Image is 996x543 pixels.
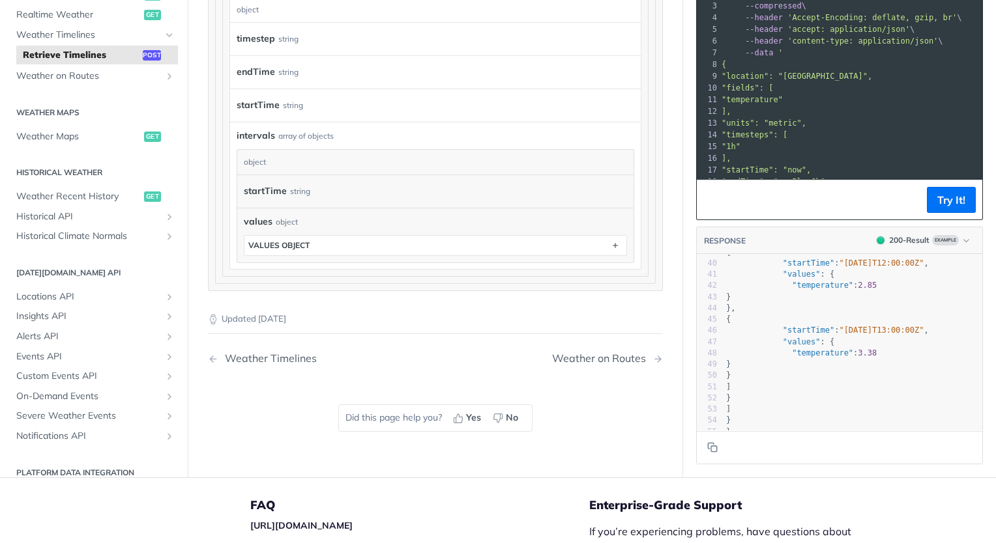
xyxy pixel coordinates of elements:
a: Next Page: Weather on Routes [552,352,663,365]
span: : [726,348,877,357]
a: Weather on RoutesShow subpages for Weather on Routes [10,66,178,86]
span: Locations API [16,290,161,303]
div: 51 [697,381,717,392]
span: ' [778,48,783,57]
span: Realtime Weather [16,8,141,21]
button: Show subpages for On-Demand Events [164,391,175,401]
button: Show subpages for Custom Events API [164,371,175,382]
span: "temperature" [722,95,783,104]
span: Historical Climate Normals [16,230,161,243]
button: Show subpages for Historical Climate Normals [164,231,175,242]
span: \ [722,13,962,22]
span: intervals [237,129,275,143]
div: string [290,182,310,201]
span: : { [726,337,834,346]
div: 46 [697,325,717,336]
button: Show subpages for Insights API [164,311,175,322]
div: 42 [697,280,717,291]
div: 12 [697,105,719,117]
h5: Enterprise-Grade Support [589,497,894,513]
span: ] [726,404,731,413]
span: } [726,359,731,369]
span: "units": "metric", [722,118,806,128]
button: Yes [448,408,488,428]
a: Events APIShow subpages for Events API [10,346,178,366]
label: endTime [237,63,275,81]
button: Show subpages for Locations API [164,291,175,301]
span: "temperature" [792,348,853,357]
span: Historical API [16,210,161,223]
div: 55 [697,426,717,437]
div: 13 [697,117,719,129]
div: 200 - Result [889,234,930,246]
span: { [722,60,726,69]
span: : [726,281,877,290]
div: 9 [697,70,719,82]
h2: Platform DATA integration [10,466,178,478]
span: On-Demand Events [16,389,161,402]
button: values object [244,236,626,255]
button: Try It! [927,187,976,213]
div: Did this page help you? [338,404,533,432]
a: Historical APIShow subpages for Historical API [10,206,178,226]
span: } [726,415,731,425]
span: "[DATE]T12:00:00Z" [839,258,924,267]
button: Show subpages for Historical API [164,211,175,221]
button: Show subpages for Weather on Routes [164,71,175,81]
div: 43 [697,291,717,302]
span: "temperature" [792,281,853,290]
a: Realtime Weatherget [10,5,178,25]
span: get [144,10,161,20]
span: 200 [877,236,885,244]
span: --header [745,13,783,22]
h5: FAQ [250,497,589,513]
span: Yes [466,411,481,425]
span: Severe Weather Events [16,410,161,423]
div: string [283,96,303,115]
h2: [DATE][DOMAIN_NAME] API [10,266,178,278]
div: 11 [697,94,719,105]
div: Weather Timelines [218,352,317,365]
div: 48 [697,347,717,358]
span: 'accept: application/json' [787,25,910,34]
div: 45 [697,314,717,325]
label: startTime [237,96,280,115]
a: On-Demand EventsShow subpages for On-Demand Events [10,386,178,406]
div: 49 [697,359,717,370]
button: Show subpages for Notifications API [164,430,175,441]
span: "values" [783,270,821,279]
button: RESPONSE [703,234,746,247]
div: 40 [697,257,717,268]
span: : , [726,258,929,267]
div: 52 [697,392,717,403]
div: 6 [697,35,719,47]
span: 'Accept-Encoding: deflate, gzip, br' [787,13,957,22]
span: Events API [16,350,161,363]
button: Show subpages for Alerts API [164,331,175,342]
span: Notifications API [16,429,161,442]
div: string [278,29,299,48]
span: ], [722,154,731,163]
button: Hide subpages for Weather Timelines [164,29,175,40]
a: Severe Weather EventsShow subpages for Severe Weather Events [10,406,178,426]
span: } [726,393,731,402]
span: No [506,411,518,425]
div: 50 [697,370,717,381]
a: Weather Mapsget [10,126,178,146]
span: } [726,292,731,301]
h2: Weather Maps [10,106,178,118]
span: Weather on Routes [16,70,161,83]
span: get [144,131,161,141]
div: object [276,216,298,228]
span: --compressed [745,1,802,10]
a: Historical Climate NormalsShow subpages for Historical Climate Normals [10,227,178,246]
span: post [143,49,161,60]
span: 2.85 [858,281,877,290]
div: 8 [697,59,719,70]
div: string [278,63,299,81]
span: Example [932,235,959,245]
div: 16 [697,152,719,164]
a: Previous Page: Weather Timelines [208,352,403,365]
div: values object [248,240,310,250]
h2: Historical Weather [10,167,178,178]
